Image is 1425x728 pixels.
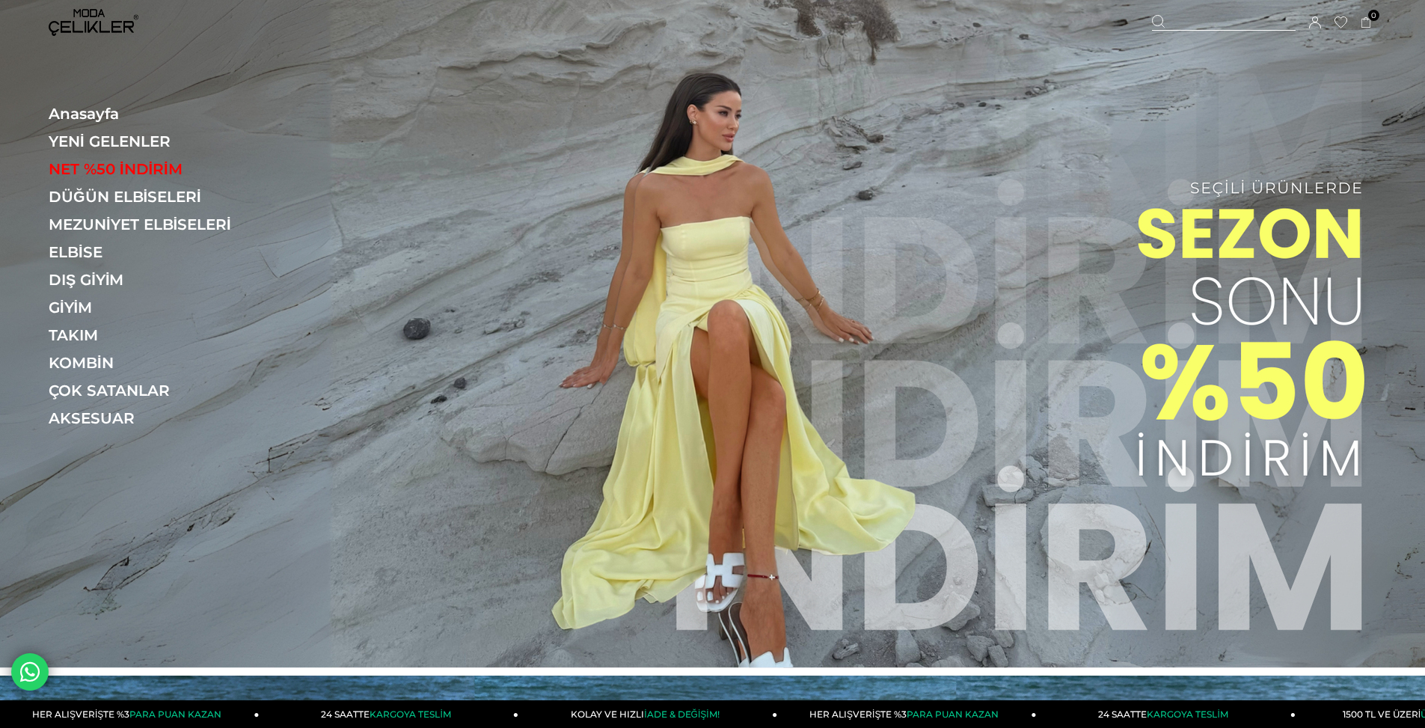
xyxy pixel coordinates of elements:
a: ÇOK SATANLAR [49,382,254,400]
a: MEZUNİYET ELBİSELERİ [49,215,254,233]
a: DIŞ GİYİM [49,271,254,289]
a: AKSESUAR [49,409,254,427]
a: YENİ GELENLER [49,132,254,150]
span: İADE & DEĞİŞİM! [644,709,719,720]
a: ELBİSE [49,243,254,261]
a: KOMBİN [49,354,254,372]
a: NET %50 İNDİRİM [49,160,254,178]
a: TAKIM [49,326,254,344]
span: KARGOYA TESLİM [1147,709,1228,720]
a: 0 [1361,17,1372,28]
a: HER ALIŞVERİŞTE %3PARA PUAN KAZAN [777,700,1036,728]
span: PARA PUAN KAZAN [907,709,999,720]
a: GİYİM [49,299,254,316]
a: DÜĞÜN ELBİSELERİ [49,188,254,206]
a: 24 SAATTEKARGOYA TESLİM [1037,700,1296,728]
a: 24 SAATTEKARGOYA TESLİM [260,700,518,728]
a: KOLAY VE HIZLIİADE & DEĞİŞİM! [518,700,777,728]
span: KARGOYA TESLİM [370,709,450,720]
img: logo [49,9,138,36]
span: PARA PUAN KAZAN [129,709,221,720]
a: Anasayfa [49,105,254,123]
span: 0 [1368,10,1379,21]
